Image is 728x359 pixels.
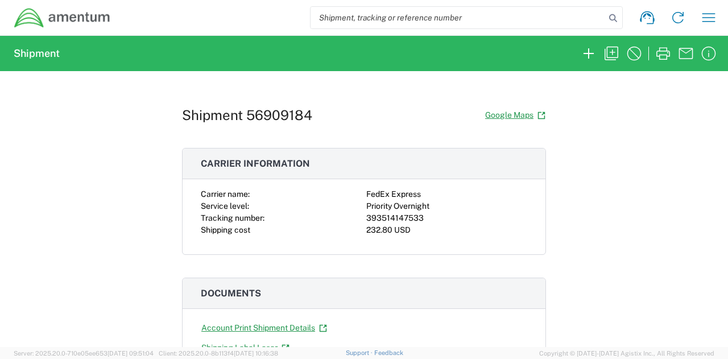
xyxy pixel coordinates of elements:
[539,348,714,358] span: Copyright © [DATE]-[DATE] Agistix Inc., All Rights Reserved
[201,288,261,299] span: Documents
[366,212,527,224] div: 393514147533
[346,349,374,356] a: Support
[201,189,250,199] span: Carrier name:
[366,188,527,200] div: FedEx Express
[159,350,278,357] span: Client: 2025.20.0-8b113f4
[366,200,527,212] div: Priority Overnight
[201,338,290,358] a: Shipping Label Laser
[201,213,264,222] span: Tracking number:
[14,7,111,28] img: dyncorp
[14,47,60,60] h2: Shipment
[201,318,328,338] a: Account Print Shipment Details
[201,225,250,234] span: Shipping cost
[366,224,527,236] div: 232.80 USD
[311,7,605,28] input: Shipment, tracking or reference number
[234,350,278,357] span: [DATE] 10:16:38
[201,201,249,211] span: Service level:
[182,107,312,123] h1: Shipment 56909184
[374,349,403,356] a: Feedback
[14,350,154,357] span: Server: 2025.20.0-710e05ee653
[485,105,546,125] a: Google Maps
[107,350,154,357] span: [DATE] 09:51:04
[201,158,310,169] span: Carrier information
